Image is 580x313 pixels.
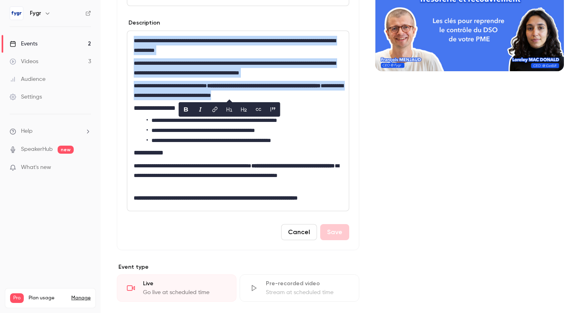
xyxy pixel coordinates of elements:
[10,40,37,48] div: Events
[10,127,91,136] li: help-dropdown-opener
[30,9,41,17] h6: Fygr
[143,288,226,297] div: Go live at scheduled time
[71,295,91,301] a: Manage
[10,58,38,66] div: Videos
[21,163,51,172] span: What's new
[209,103,222,116] button: link
[281,224,317,240] button: Cancel
[180,103,193,116] button: bold
[127,31,349,211] div: editor
[117,274,236,302] div: LiveGo live at scheduled time
[58,146,74,154] span: new
[10,75,46,83] div: Audience
[10,293,24,303] span: Pro
[117,263,359,271] p: Event type
[21,145,53,154] a: SpeakerHub
[21,127,33,136] span: Help
[81,164,91,171] iframe: Noticeable Trigger
[29,295,66,301] span: Plan usage
[10,7,23,20] img: Fygr
[143,280,226,288] div: Live
[127,19,160,27] label: Description
[240,274,359,302] div: Pre-recorded videoStream at scheduled time
[266,280,349,288] div: Pre-recorded video
[266,288,349,297] div: Stream at scheduled time
[194,103,207,116] button: italic
[10,93,42,101] div: Settings
[267,103,280,116] button: blockquote
[127,31,349,211] section: description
